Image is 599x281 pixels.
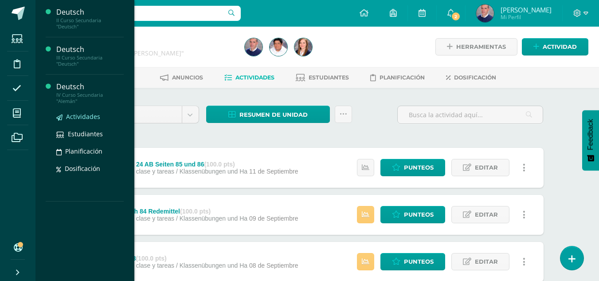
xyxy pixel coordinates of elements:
[294,38,312,56] img: 30b41a60147bfd045cc6c38be83b16e6.png
[454,74,496,81] span: Dosificación
[380,206,445,223] a: Punteos
[309,74,349,81] span: Estudiantes
[456,39,506,55] span: Herramientas
[475,253,498,270] span: Editar
[102,161,298,168] div: Testmodull 24 AB Seiten 85 und 86
[92,106,199,123] a: Unidad 4
[270,38,287,56] img: 211e6c3b210dcb44a47f17c329106ef5.png
[98,106,175,123] span: Unidad 4
[239,107,308,123] span: Resumen de unidad
[68,130,103,138] span: Estudiantes
[475,206,498,223] span: Editar
[160,71,203,85] a: Anuncios
[56,111,124,122] a: Actividades
[172,74,203,81] span: Anuncios
[56,55,124,67] div: III Curso Secundaria "Deutsch"
[56,7,124,30] a: DeutschII Curso Secundaria "Deutsch"
[370,71,425,85] a: Planificación
[249,262,298,269] span: 08 de Septiembre
[102,208,298,215] div: Arbeitsbuch 84 Redemittel
[56,92,124,104] div: IV Curso Secundaria "Alemán"
[522,38,588,55] a: Actividad
[102,262,247,269] span: Trabajos de clase y tareas / Klassenübungen und Ha
[206,106,330,123] a: Resumen de unidad
[66,112,100,121] span: Actividades
[56,7,124,17] div: Deutsch
[56,44,124,55] div: Deutsch
[404,206,434,223] span: Punteos
[102,215,247,222] span: Trabajos de clase y tareas / Klassenübungen und Ha
[435,38,517,55] a: Herramientas
[224,71,274,85] a: Actividades
[380,159,445,176] a: Punteos
[582,110,599,170] button: Feedback - Mostrar encuesta
[245,38,262,56] img: 1515e9211533a8aef101277efa176555.png
[380,253,445,270] a: Punteos
[446,71,496,85] a: Dosificación
[56,44,124,67] a: DeutschIII Curso Secundaria "Deutsch"
[204,161,235,168] strong: (100.0 pts)
[56,82,124,104] a: DeutschIV Curso Secundaria "Alemán"
[65,164,100,173] span: Dosificación
[56,17,124,30] div: II Curso Secundaria "Deutsch"
[102,168,247,175] span: Trabajos de clase y tareas / Klassenübungen und Ha
[249,215,298,222] span: 09 de Septiembre
[296,71,349,85] a: Estudiantes
[235,74,274,81] span: Actividades
[41,6,241,21] input: Busca un usuario...
[404,253,434,270] span: Punteos
[451,12,461,21] span: 2
[65,147,102,155] span: Planificación
[102,255,298,262] div: AB Seite 83
[56,82,124,92] div: Deutsch
[69,49,234,57] div: II Curso Secundaria 'Deutsch'
[543,39,577,55] span: Actividad
[56,146,124,156] a: Planificación
[180,208,211,215] strong: (100.0 pts)
[501,5,552,14] span: [PERSON_NAME]
[380,74,425,81] span: Planificación
[398,106,543,123] input: Busca la actividad aquí...
[249,168,298,175] span: 11 de Septiembre
[404,159,434,176] span: Punteos
[56,129,124,139] a: Estudiantes
[69,36,234,49] h1: Deutsch
[56,163,124,174] a: Dosificación
[587,119,595,150] span: Feedback
[501,13,552,21] span: Mi Perfil
[475,159,498,176] span: Editar
[136,255,166,262] strong: (100.0 pts)
[476,4,494,22] img: 1515e9211533a8aef101277efa176555.png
